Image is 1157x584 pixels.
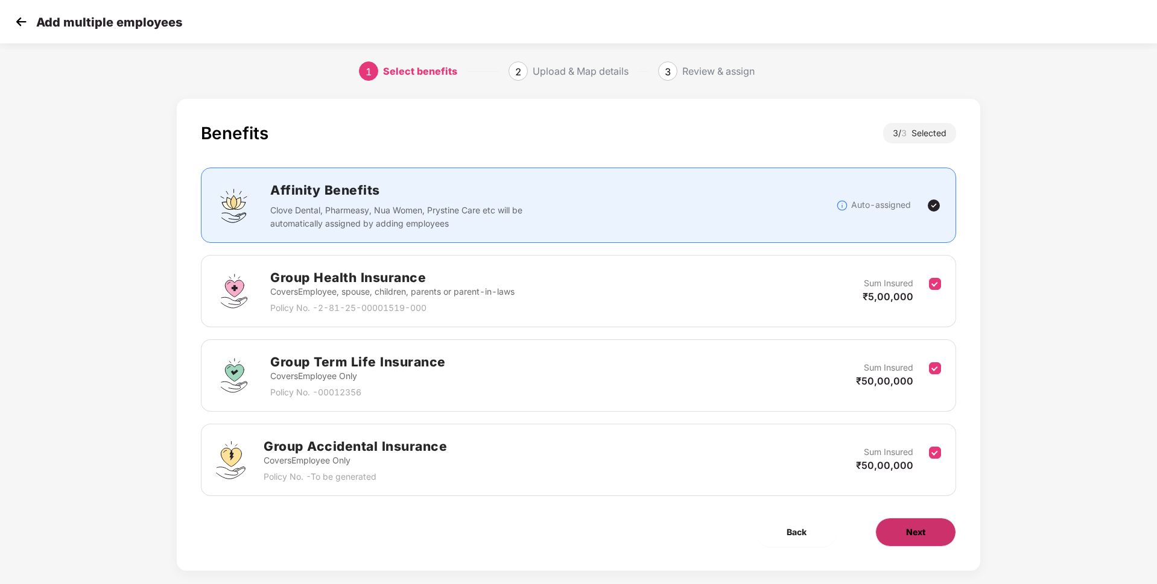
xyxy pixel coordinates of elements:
span: ₹50,00,000 [856,375,913,387]
img: svg+xml;base64,PHN2ZyBpZD0iR3JvdXBfSGVhbHRoX0luc3VyYW5jZSIgZGF0YS1uYW1lPSJHcm91cCBIZWFsdGggSW5zdX... [216,273,252,309]
p: Covers Employee Only [270,369,446,383]
p: Auto-assigned [851,198,911,212]
p: Covers Employee, spouse, children, parents or parent-in-laws [270,285,515,298]
h2: Group Health Insurance [270,268,515,287]
p: Sum Insured [864,277,913,290]
span: Back [787,526,807,539]
p: Policy No. - To be generated [264,470,447,483]
h2: Group Accidental Insurance [264,436,447,456]
button: Next [875,518,956,547]
p: Sum Insured [864,361,913,374]
span: 2 [515,66,521,78]
img: svg+xml;base64,PHN2ZyBpZD0iQWZmaW5pdHlfQmVuZWZpdHMiIGRhdGEtbmFtZT0iQWZmaW5pdHkgQmVuZWZpdHMiIHhtbG... [216,187,252,224]
h2: Affinity Benefits [270,180,703,200]
img: svg+xml;base64,PHN2ZyB4bWxucz0iaHR0cDovL3d3dy53My5vcmcvMjAwMC9zdmciIHdpZHRoPSIzMCIgaGVpZ2h0PSIzMC... [12,13,30,31]
div: 3 / Selected [883,123,956,143]
p: Covers Employee Only [264,454,447,467]
p: Clove Dental, Pharmeasy, Nua Women, Prystine Care etc will be automatically assigned by adding em... [270,204,530,230]
span: 3 [901,128,911,138]
span: ₹5,00,000 [863,290,913,303]
p: Policy No. - 00012356 [270,386,446,399]
h2: Group Term Life Insurance [270,352,446,372]
div: Benefits [201,123,268,143]
span: ₹50,00,000 [856,459,913,471]
img: svg+xml;base64,PHN2ZyBpZD0iR3JvdXBfVGVybV9MaWZlX0luc3VyYW5jZSIgZGF0YS1uYW1lPSJHcm91cCBUZXJtIExpZm... [216,357,252,394]
p: Add multiple employees [36,15,182,30]
p: Sum Insured [864,445,913,459]
div: Upload & Map details [533,61,629,81]
img: svg+xml;base64,PHN2ZyB4bWxucz0iaHR0cDovL3d3dy53My5vcmcvMjAwMC9zdmciIHdpZHRoPSI0OS4zMjEiIGhlaWdodD... [216,441,246,479]
img: svg+xml;base64,PHN2ZyBpZD0iSW5mb18tXzMyeDMyIiBkYXRhLW5hbWU9IkluZm8gLSAzMngzMiIgeG1sbnM9Imh0dHA6Ly... [836,199,848,212]
span: 3 [665,66,671,78]
span: 1 [366,66,372,78]
img: svg+xml;base64,PHN2ZyBpZD0iVGljay0yNHgyNCIgeG1sbnM9Imh0dHA6Ly93d3cudzMub3JnLzIwMDAvc3ZnIiB3aWR0aD... [927,198,941,213]
span: Next [906,526,925,539]
p: Policy No. - 2-81-25-00001519-000 [270,301,515,315]
div: Select benefits [383,61,457,81]
button: Back [756,518,837,547]
div: Review & assign [682,61,755,81]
